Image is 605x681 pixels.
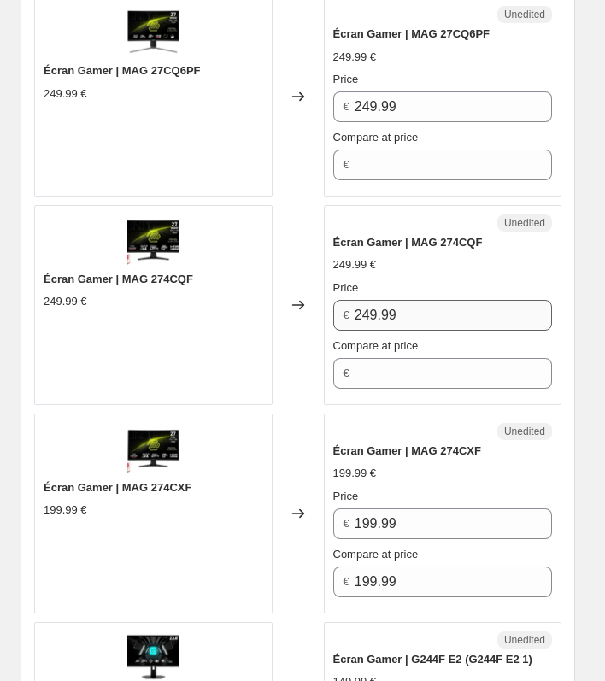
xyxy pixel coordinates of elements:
[344,517,349,530] span: €
[504,425,545,438] span: Unedited
[333,236,483,249] span: Écran Gamer | MAG 274CQF
[333,548,419,561] span: Compare at price
[44,273,193,285] span: Écran Gamer | MAG 274CQF
[504,216,545,230] span: Unedited
[333,256,377,273] div: 249.99 €
[344,367,349,379] span: €
[344,100,349,113] span: €
[333,281,359,294] span: Price
[333,27,490,40] span: Écran Gamer | MAG 27CQ6PF
[44,64,201,77] span: Écran Gamer | MAG 27CQ6PF
[333,465,377,482] div: 199.99 €
[504,8,545,21] span: Unedited
[333,131,419,144] span: Compare at price
[127,423,179,474] img: 1024_f03051b7-0c29-4556-8b7b-4b896b1db08d_80x.png
[44,481,191,494] span: Écran Gamer | MAG 274CXF
[127,6,179,57] img: MAG_27CQ6PF_80x.png
[504,633,545,647] span: Unedited
[127,214,179,266] img: 1024_d22fae61-525e-48e6-812d-e56b81389972_80x.png
[344,158,349,171] span: €
[333,73,359,85] span: Price
[44,502,87,519] div: 199.99 €
[333,653,532,666] span: Écran Gamer | G244F E2 (G244F E2 1)
[344,308,349,321] span: €
[333,49,377,66] div: 249.99 €
[44,293,87,310] div: 249.99 €
[44,85,87,103] div: 249.99 €
[333,339,419,352] span: Compare at price
[333,444,481,457] span: Écran Gamer | MAG 274CXF
[344,575,349,588] span: €
[333,490,359,502] span: Price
